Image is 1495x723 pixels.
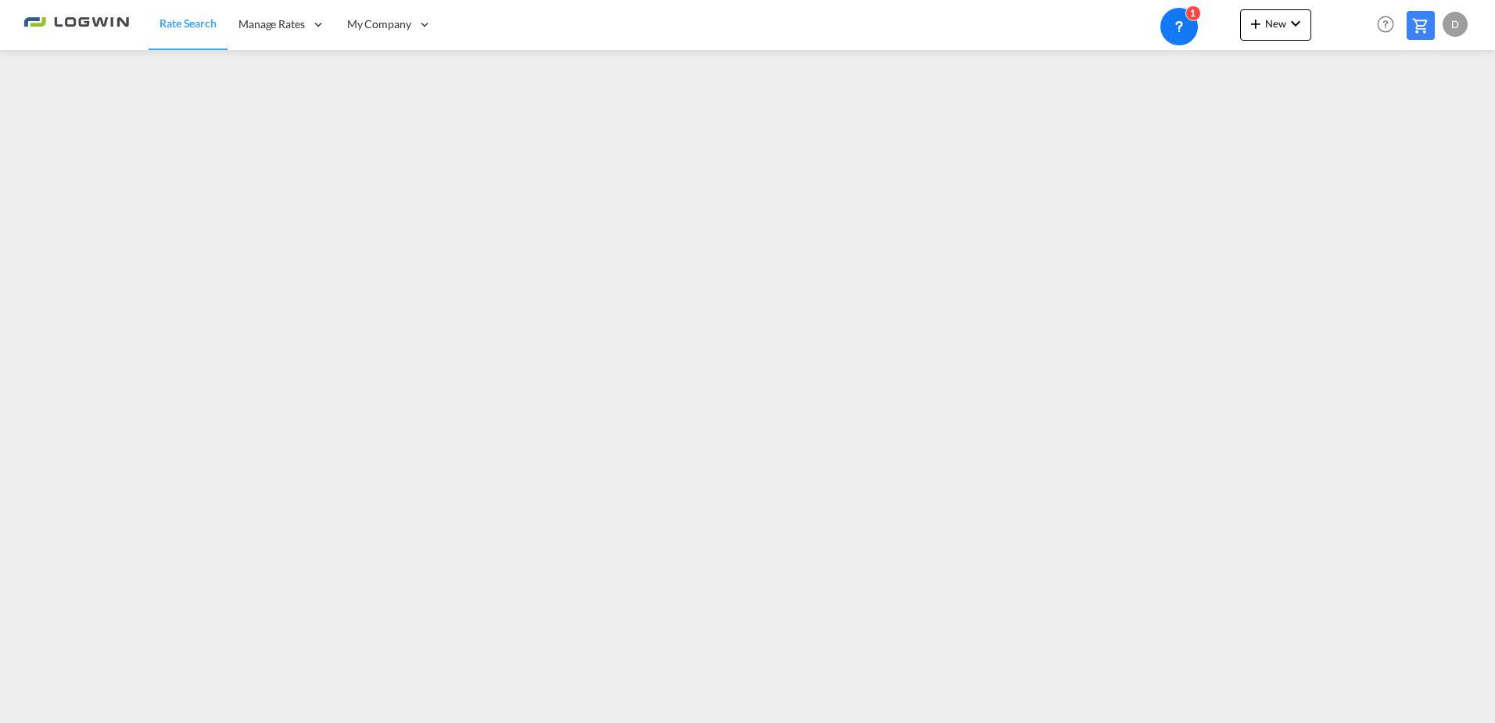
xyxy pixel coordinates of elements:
[1443,12,1468,37] div: D
[1246,17,1305,30] span: New
[1286,14,1305,33] md-icon: icon-chevron-down
[1372,11,1399,38] span: Help
[1240,9,1311,41] button: icon-plus 400-fgNewicon-chevron-down
[1372,11,1407,39] div: Help
[1246,14,1265,33] md-icon: icon-plus 400-fg
[160,16,217,30] span: Rate Search
[23,7,129,42] img: 2761ae10d95411efa20a1f5e0282d2d7.png
[238,16,305,32] span: Manage Rates
[347,16,411,32] span: My Company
